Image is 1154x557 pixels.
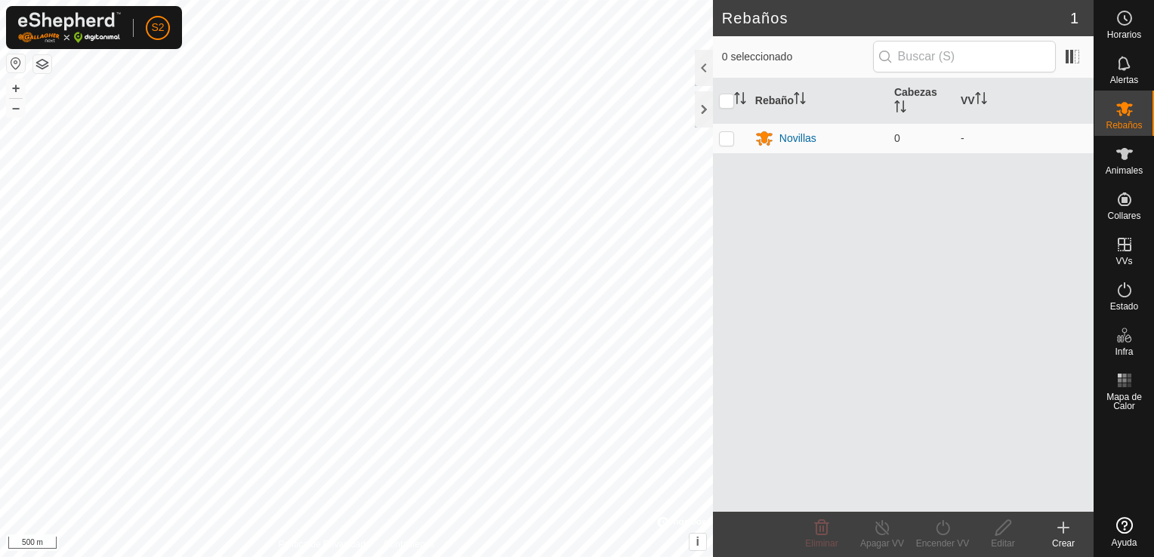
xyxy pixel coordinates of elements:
th: Cabezas [888,78,955,124]
button: Restablecer Mapa [7,54,25,72]
button: i [690,534,706,550]
span: Horarios [1107,30,1141,39]
td: - [955,123,1094,153]
span: Estado [1110,302,1138,311]
a: Ayuda [1094,511,1154,553]
button: – [7,99,25,117]
button: Capas del Mapa [33,55,51,73]
span: Ayuda [1112,538,1137,547]
p-sorticon: Activar para ordenar [975,94,987,106]
img: Logo Gallagher [18,12,121,43]
input: Buscar (S) [873,41,1056,72]
p-sorticon: Activar para ordenar [734,94,746,106]
p-sorticon: Activar para ordenar [894,103,906,115]
div: Editar [973,537,1033,550]
th: Rebaño [749,78,888,124]
div: Encender VV [912,537,973,550]
span: i [696,535,699,548]
div: Novillas [779,131,816,146]
span: Mapa de Calor [1098,392,1150,411]
span: Collares [1107,211,1140,220]
span: 0 seleccionado [722,49,873,65]
button: + [7,79,25,97]
span: VVs [1115,257,1132,266]
span: 1 [1070,7,1078,29]
div: Apagar VV [852,537,912,550]
span: S2 [151,20,164,35]
span: Alertas [1110,75,1138,85]
p-sorticon: Activar para ordenar [794,94,806,106]
div: Crear [1033,537,1094,550]
a: Contáctenos [384,537,434,551]
h2: Rebaños [722,9,1070,27]
span: Rebaños [1106,121,1142,130]
th: VV [955,78,1094,124]
span: 0 [894,132,900,144]
span: Animales [1106,166,1143,175]
span: Eliminar [805,538,838,549]
a: Política de Privacidad [278,537,365,551]
span: Infra [1115,347,1133,356]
